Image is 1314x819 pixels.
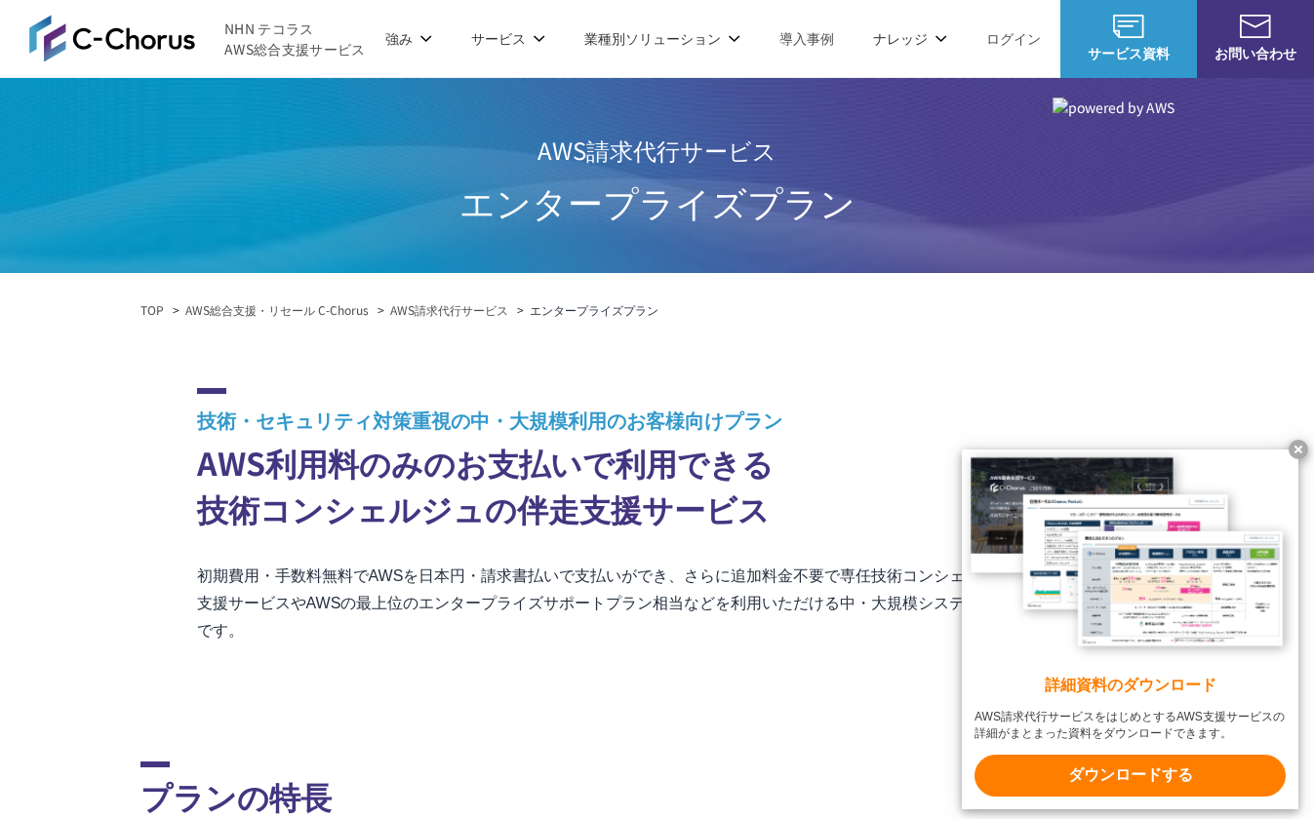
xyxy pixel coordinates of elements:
[1240,15,1271,38] img: お問い合わせ
[29,15,366,61] a: AWS総合支援サービス C-Chorus NHN テコラスAWS総合支援サービス
[224,19,366,59] span: NHN テコラス AWS総合支援サービス
[975,675,1286,697] x-t: 詳細資料のダウンロード
[185,301,369,319] a: AWS総合支援・リセール C-Chorus
[441,388,1175,531] h2: AWS利用料のみのお支払いで利用できる 技術コンシェルジュの伴走支援サービス
[390,301,508,319] a: AWS請求代行サービス
[975,755,1286,797] x-t: ダウンロードする
[873,28,947,49] p: ナレッジ
[1197,43,1314,63] span: お問い合わせ
[441,406,1175,434] span: 技術・セキュリティ対策重視の中・大規模利用のお客様向けプラン
[962,449,1298,809] a: 詳細資料のダウンロード AWS請求代行サービスをはじめとするAWS支援サービスの詳細がまとまった資料をダウンロードできます。 ダウンロードする
[530,301,658,318] em: エンタープライズプラン
[1060,43,1197,63] span: サービス資料
[1113,15,1144,38] img: AWS総合支援サービス C-Chorus サービス資料
[140,301,164,319] a: TOP
[779,28,834,49] a: 導入事例
[459,125,856,175] span: AWS請求代行サービス
[459,175,856,226] span: エンタープライズプラン
[441,563,1175,644] p: 初期費用・手数料無料でAWSを日本円・請求書払いで支払いができ、さらに追加料金不要で専任技術コンシェルジェによるさまざまな技術支援サービスやAWSの最上位のエンタープライズサポートプラン相当など...
[29,15,195,61] img: AWS総合支援サービス C-Chorus
[975,709,1286,742] x-t: AWS請求代行サービスをはじめとするAWS支援サービスの詳細がまとまった資料をダウンロードできます。
[1053,97,1175,118] img: powered by AWS
[986,28,1041,49] a: ログイン
[471,28,545,49] p: サービス
[385,28,432,49] p: 強み
[584,28,740,49] p: 業種別ソリューション
[140,761,1175,819] h2: プランの特長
